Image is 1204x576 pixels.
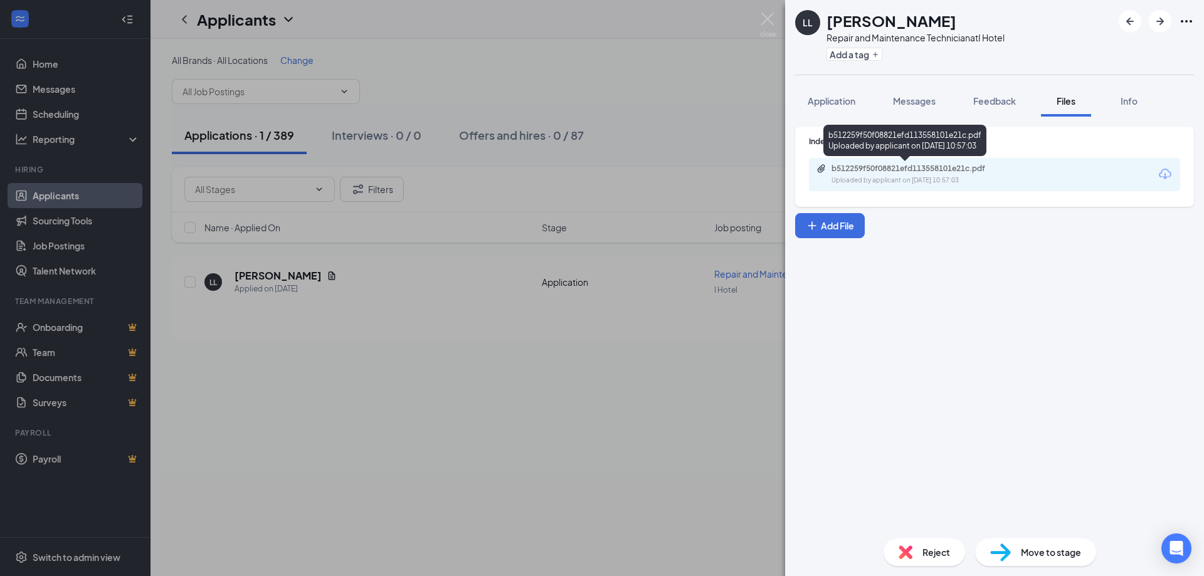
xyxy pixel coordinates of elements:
[973,95,1016,107] span: Feedback
[1057,95,1075,107] span: Files
[832,164,1007,174] div: b512259f50f08821efd113558101e21c.pdf
[922,545,950,559] span: Reject
[1161,533,1191,563] div: Open Intercom Messenger
[823,125,986,156] div: b512259f50f08821efd113558101e21c.pdf Uploaded by applicant on [DATE] 10:57:03
[832,175,1020,186] div: Uploaded by applicant on [DATE] 10:57:03
[826,31,1005,44] div: Repair and Maintenance Technician at I Hotel
[806,219,818,232] svg: Plus
[872,51,879,58] svg: Plus
[809,136,1180,147] div: Indeed Resume
[826,10,956,31] h1: [PERSON_NAME]
[1119,10,1141,33] button: ArrowLeftNew
[1153,14,1168,29] svg: ArrowRight
[826,48,882,61] button: PlusAdd a tag
[893,95,936,107] span: Messages
[803,16,813,29] div: LL
[1121,95,1138,107] span: Info
[795,213,865,238] button: Add FilePlus
[1122,14,1138,29] svg: ArrowLeftNew
[1021,545,1081,559] span: Move to stage
[1149,10,1171,33] button: ArrowRight
[808,95,855,107] span: Application
[1179,14,1194,29] svg: Ellipses
[816,164,826,174] svg: Paperclip
[816,164,1020,186] a: Paperclipb512259f50f08821efd113558101e21c.pdfUploaded by applicant on [DATE] 10:57:03
[1158,167,1173,182] svg: Download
